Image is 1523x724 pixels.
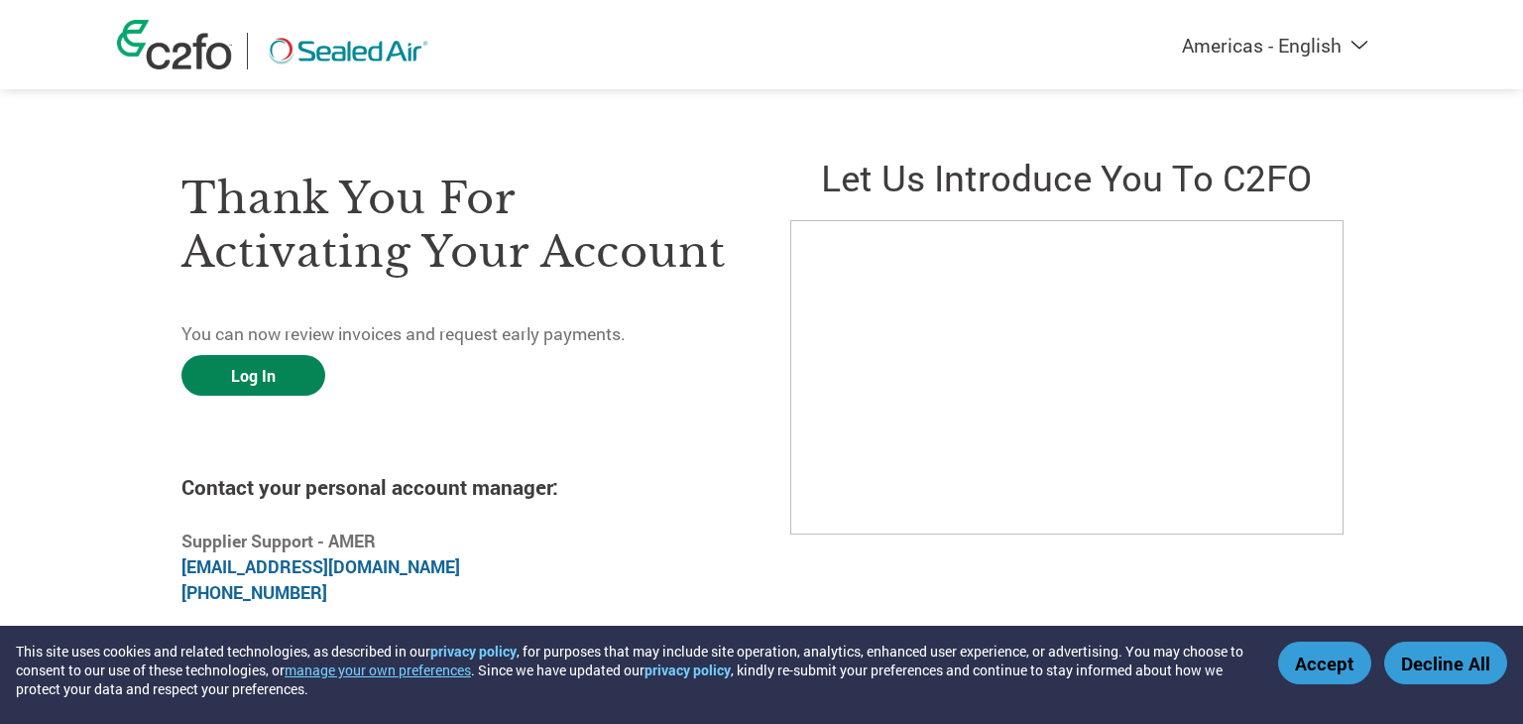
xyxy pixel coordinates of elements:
a: [EMAIL_ADDRESS][DOMAIN_NAME] [181,555,460,578]
a: [PHONE_NUMBER] [181,581,327,604]
iframe: C2FO Introduction Video [790,220,1344,535]
h2: Let us introduce you to C2FO [790,153,1342,201]
img: c2fo logo [117,20,232,69]
a: privacy policy [644,661,731,679]
img: Sealed Air [263,33,433,69]
a: privacy policy [430,642,517,661]
a: Log In [181,355,325,396]
button: Decline All [1384,642,1507,684]
h4: Contact your personal account manager: [181,473,733,501]
button: manage your own preferences [285,661,471,679]
b: Supplier Support - AMER [181,530,376,552]
h3: Thank you for activating your account [181,172,733,279]
div: This site uses cookies and related technologies, as described in our , for purposes that may incl... [16,642,1249,698]
button: Accept [1278,642,1371,684]
p: You can now review invoices and request early payments. [181,321,733,347]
